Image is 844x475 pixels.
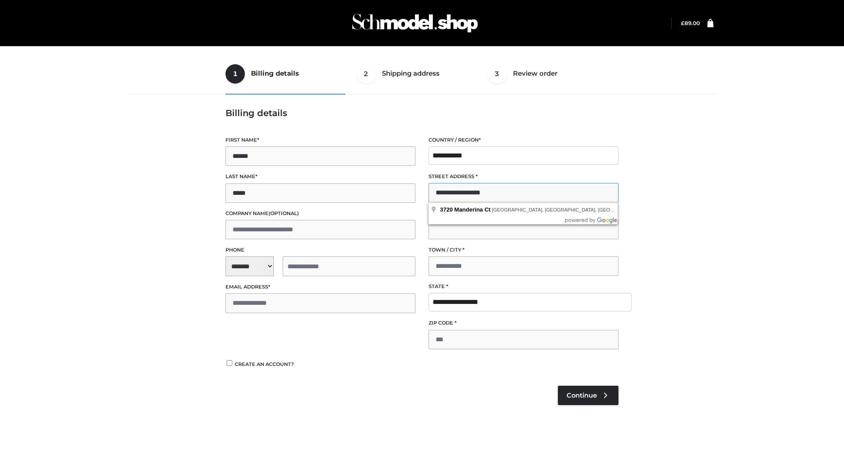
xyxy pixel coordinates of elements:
label: Email address [226,283,415,291]
bdi: 89.00 [681,20,700,26]
span: 3720 [440,206,453,213]
span: (optional) [269,210,299,216]
span: Continue [567,391,597,399]
input: Create an account? [226,360,233,366]
label: First name [226,136,415,144]
span: £ [681,20,684,26]
label: Town / City [429,246,618,254]
label: Country / Region [429,136,618,144]
a: Continue [558,386,618,405]
span: Create an account? [235,361,294,367]
label: Last name [226,172,415,181]
span: [GEOGRAPHIC_DATA], [GEOGRAPHIC_DATA], [GEOGRAPHIC_DATA] [492,207,648,212]
label: ZIP Code [429,319,618,327]
label: Company name [226,209,415,218]
label: Phone [226,246,415,254]
label: State [429,282,618,291]
label: Street address [429,172,618,181]
img: Schmodel Admin 964 [349,6,481,40]
a: £89.00 [681,20,700,26]
h3: Billing details [226,108,618,118]
span: Manderina Ct [455,206,491,213]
